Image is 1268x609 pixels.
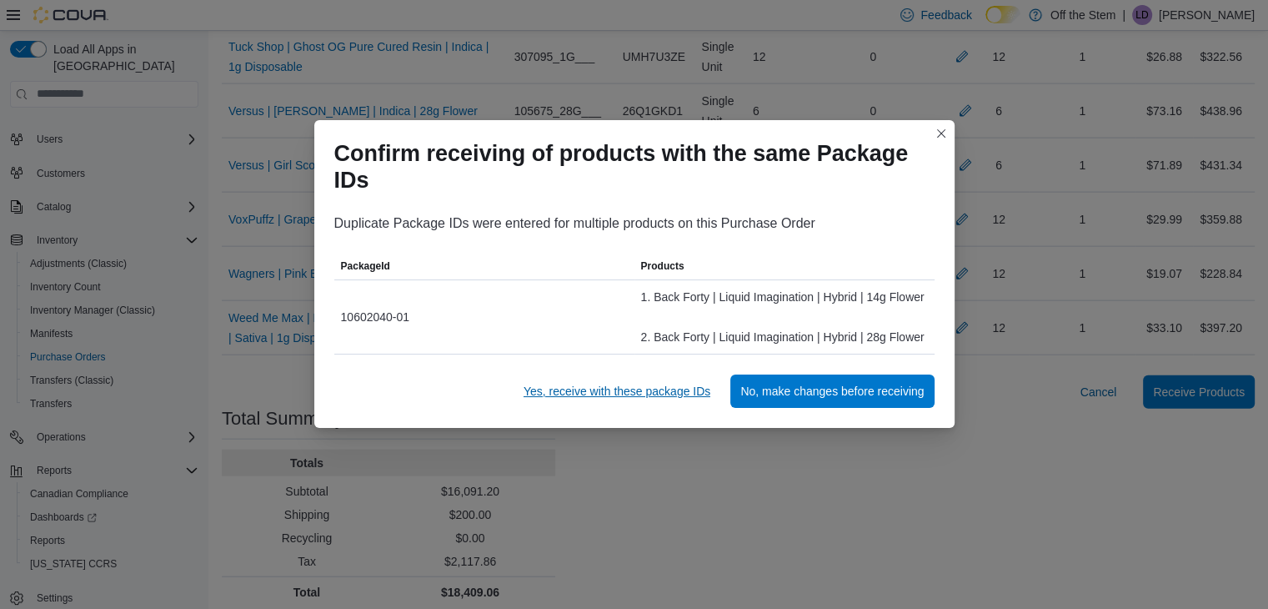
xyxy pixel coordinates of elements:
[341,307,410,327] span: 10602040-01
[641,259,684,273] span: Products
[931,123,951,143] button: Closes this modal window
[730,375,934,408] button: No, make changes before receiving
[341,259,390,273] span: PackageId
[641,287,928,307] div: 1. Back Forty | Liquid Imagination | Hybrid | 14g Flower
[740,383,924,400] span: No, make changes before receiving
[334,214,935,234] div: Duplicate Package IDs were entered for multiple products on this Purchase Order
[334,140,921,194] h1: Confirm receiving of products with the same Package IDs
[517,375,717,408] button: Yes, receive with these package IDs
[524,383,710,400] span: Yes, receive with these package IDs
[641,327,928,347] div: 2. Back Forty | Liquid Imagination | Hybrid | 28g Flower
